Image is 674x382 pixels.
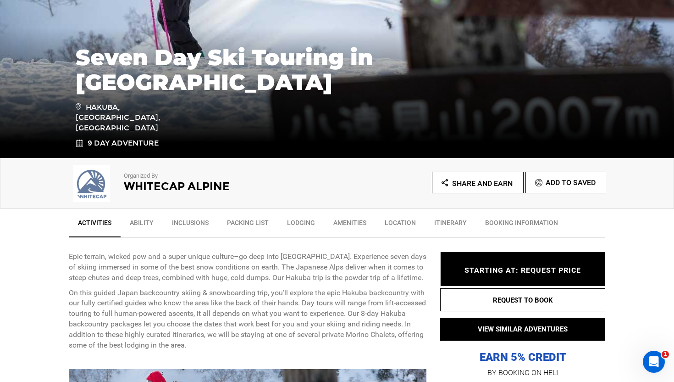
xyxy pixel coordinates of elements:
p: BY BOOKING ON HELI [440,366,605,379]
a: Inclusions [163,213,218,236]
a: Ability [121,213,163,236]
p: Epic terrain, wicked pow and a super unique culture–go deep into [GEOGRAPHIC_DATA]. Experience se... [69,252,426,283]
a: Itinerary [425,213,476,236]
span: Share and Earn [452,179,513,188]
button: REQUEST TO BOOK [440,288,605,311]
p: On this guided Japan backcountry skiing & snowboarding trip, you’ll explore the epic Hakuba backc... [69,288,426,351]
h2: Whitecap Alpine [124,180,312,192]
a: Activities [69,213,121,237]
span: STARTING AT: REQUEST PRICE [464,266,581,275]
span: Hakuba, [GEOGRAPHIC_DATA], [GEOGRAPHIC_DATA] [76,101,206,134]
span: 9 Day Adventure [88,138,159,149]
img: dac7cbe95478fc1ba134e1a4f104fb52.png [69,165,115,202]
span: Add To Saved [546,178,596,187]
span: 1 [662,351,669,358]
a: Packing List [218,213,278,236]
a: BOOKING INFORMATION [476,213,567,236]
button: VIEW SIMILAR ADVENTURES [440,318,605,341]
p: EARN 5% CREDIT [440,258,605,365]
a: Amenities [324,213,376,236]
iframe: Intercom live chat [643,351,665,373]
a: Lodging [278,213,324,236]
h1: Seven Day Ski Touring in [GEOGRAPHIC_DATA] [76,45,598,95]
p: Organized By [124,172,312,180]
a: Location [376,213,425,236]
